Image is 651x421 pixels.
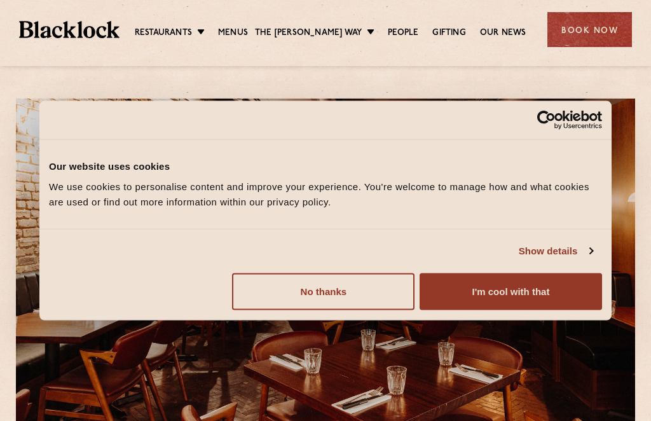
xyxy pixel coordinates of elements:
[135,27,192,39] a: Restaurants
[218,27,248,39] a: Menus
[480,27,526,39] a: Our News
[432,27,465,39] a: Gifting
[420,273,602,310] button: I'm cool with that
[19,21,120,38] img: BL_Textured_Logo-footer-cropped.svg
[49,179,602,209] div: We use cookies to personalise content and improve your experience. You're welcome to manage how a...
[255,27,362,39] a: The [PERSON_NAME] Way
[232,273,415,310] button: No thanks
[519,244,593,259] a: Show details
[49,159,602,174] div: Our website uses cookies
[388,27,418,39] a: People
[547,12,632,47] div: Book Now
[491,111,602,130] a: Usercentrics Cookiebot - opens in a new window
